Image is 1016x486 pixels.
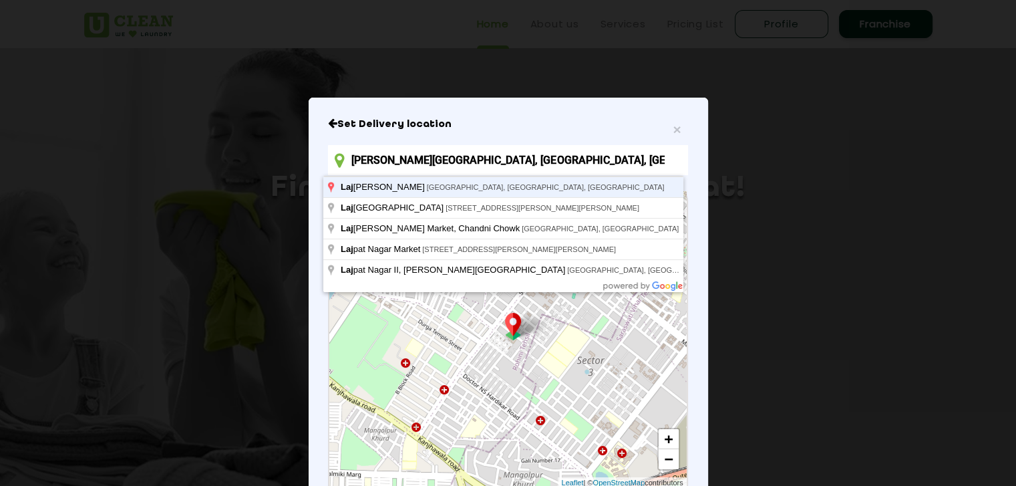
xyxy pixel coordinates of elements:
[522,225,679,233] span: [GEOGRAPHIC_DATA], [GEOGRAPHIC_DATA]
[673,122,681,136] button: Close
[341,223,353,233] span: Laj
[341,182,427,192] span: [PERSON_NAME]
[659,449,679,469] a: Zoom out
[567,266,805,274] span: [GEOGRAPHIC_DATA], [GEOGRAPHIC_DATA], [GEOGRAPHIC_DATA]
[341,265,567,275] span: pat Nagar II, [PERSON_NAME][GEOGRAPHIC_DATA]
[659,429,679,449] a: Zoom in
[673,122,681,137] span: ×
[341,223,522,233] span: [PERSON_NAME] Market, Chandni Chowk
[427,183,665,191] span: [GEOGRAPHIC_DATA], [GEOGRAPHIC_DATA], [GEOGRAPHIC_DATA]
[328,118,687,131] h6: Close
[328,145,687,175] input: Enter location
[446,204,639,212] span: [STREET_ADDRESS][PERSON_NAME][PERSON_NAME]
[341,203,353,213] span: Laj
[341,244,353,254] span: Laj
[341,203,446,213] span: [GEOGRAPHIC_DATA]
[341,244,422,254] span: pat Nagar Market
[341,182,353,192] span: Laj
[422,245,616,253] span: [STREET_ADDRESS][PERSON_NAME][PERSON_NAME]
[341,265,353,275] span: Laj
